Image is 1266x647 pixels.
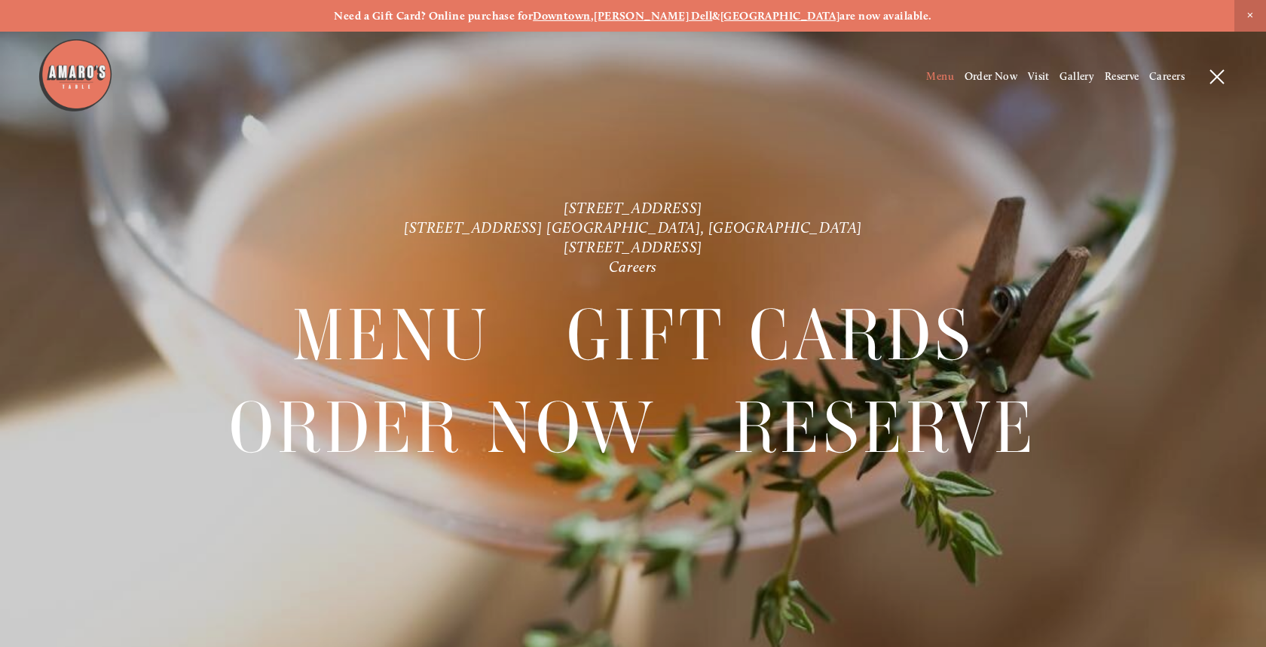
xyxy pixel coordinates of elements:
[1149,70,1185,83] a: Careers
[926,70,954,83] a: Menu
[733,382,1037,473] a: Reserve
[564,238,702,256] a: [STREET_ADDRESS]
[733,382,1037,474] span: Reserve
[404,218,862,237] a: [STREET_ADDRESS] [GEOGRAPHIC_DATA], [GEOGRAPHIC_DATA]
[594,9,712,23] a: [PERSON_NAME] Dell
[567,289,974,380] a: Gift Cards
[334,9,533,23] strong: Need a Gift Card? Online purchase for
[1060,70,1094,83] a: Gallery
[533,9,591,23] a: Downtown
[229,382,657,474] span: Order Now
[712,9,720,23] strong: &
[720,9,840,23] a: [GEOGRAPHIC_DATA]
[292,289,491,380] a: Menu
[965,70,1018,83] a: Order Now
[1028,70,1050,83] a: Visit
[591,9,594,23] strong: ,
[609,258,657,276] a: Careers
[38,38,113,113] img: Amaro's Table
[1105,70,1139,83] a: Reserve
[839,9,931,23] strong: are now available.
[229,382,657,473] a: Order Now
[564,199,702,217] a: [STREET_ADDRESS]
